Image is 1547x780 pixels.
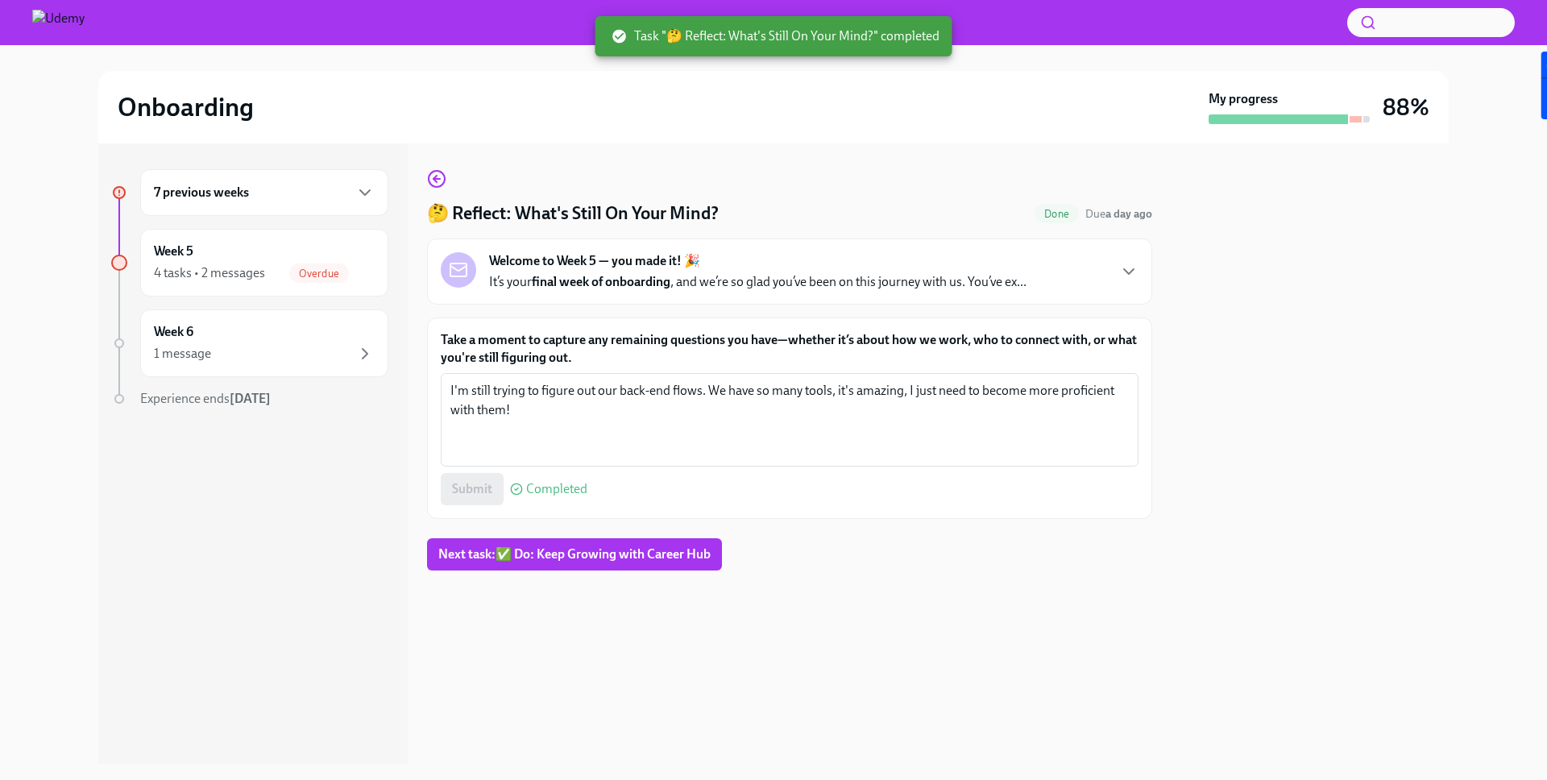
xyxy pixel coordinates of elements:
strong: [DATE] [230,391,271,406]
div: 4 tasks • 2 messages [154,264,265,282]
span: Completed [526,483,587,496]
h2: Onboarding [118,91,254,123]
span: Overdue [289,268,349,280]
img: Udemy [32,10,85,35]
h3: 88% [1383,93,1429,122]
span: Task "🤔 Reflect: What's Still On Your Mind?" completed [612,27,939,45]
strong: final week of onboarding [532,274,670,289]
h4: 🤔 Reflect: What's Still On Your Mind? [427,201,719,226]
strong: Welcome to Week 5 — you made it! 🎉 [489,252,700,270]
span: Next task : ✅ Do: Keep Growing with Career Hub [438,546,711,562]
h6: Week 6 [154,323,193,341]
div: 1 message [154,345,211,363]
a: Week 61 message [111,309,388,377]
textarea: I'm still trying to figure out our back-end flows. We have so many tools, it's amazing, I just ne... [450,381,1129,458]
h6: Week 5 [154,243,193,260]
span: Experience ends [140,391,271,406]
a: Week 54 tasks • 2 messagesOverdue [111,229,388,297]
p: It’s your , and we’re so glad you’ve been on this journey with us. You’ve ex... [489,273,1026,291]
button: Next task:✅ Do: Keep Growing with Career Hub [427,538,722,570]
div: 7 previous weeks [140,169,388,216]
label: Take a moment to capture any remaining questions you have—whether it’s about how we work, who to ... [441,331,1138,367]
span: Due [1085,207,1152,221]
span: August 16th, 2025 09:00 [1085,206,1152,222]
strong: My progress [1209,90,1278,108]
span: Done [1035,208,1079,220]
h6: 7 previous weeks [154,184,249,201]
strong: a day ago [1105,207,1152,221]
